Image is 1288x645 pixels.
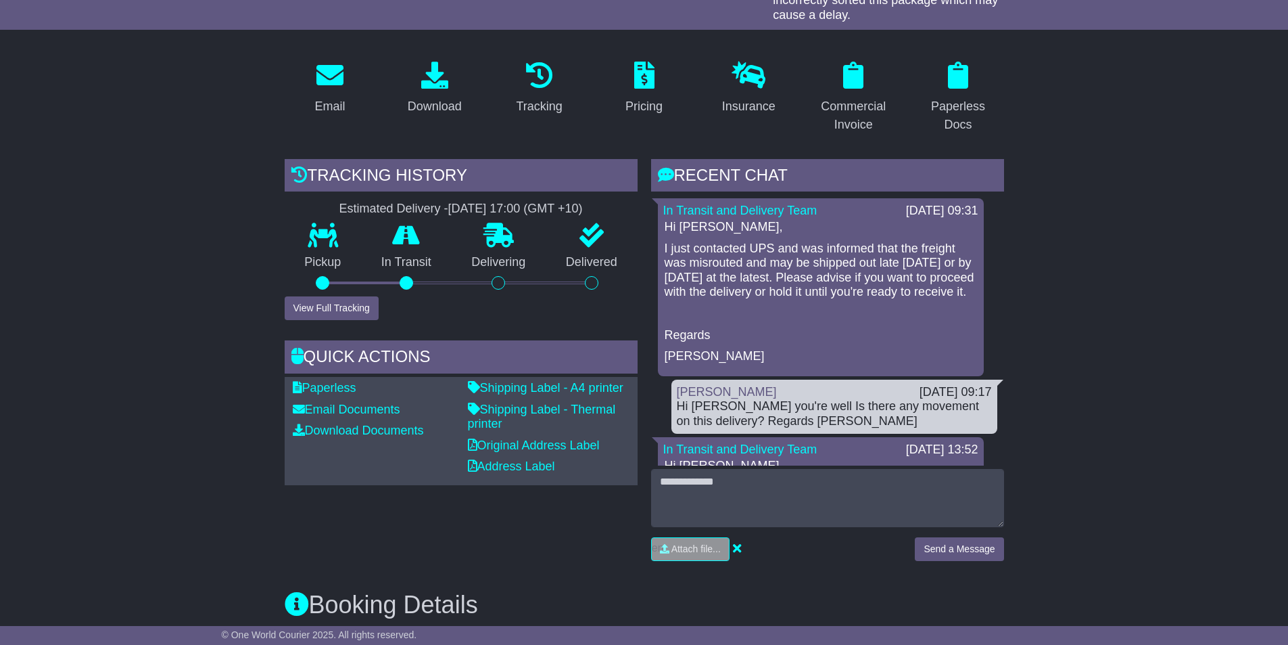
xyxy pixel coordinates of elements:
[468,403,616,431] a: Shipping Label - Thermal printer
[713,57,784,120] a: Insurance
[913,57,1004,139] a: Paperless Docs
[361,255,452,270] p: In Transit
[665,328,977,343] p: Regards
[285,255,362,270] p: Pickup
[665,220,977,235] p: Hi [PERSON_NAME],
[663,204,817,217] a: In Transit and Delivery Team
[285,296,379,320] button: View Full Tracking
[663,443,817,456] a: In Transit and Delivery Team
[665,349,977,364] p: [PERSON_NAME]
[906,204,978,219] div: [DATE] 09:31
[222,629,417,640] span: © One World Courier 2025. All rights reserved.
[651,159,1004,196] div: RECENT CHAT
[516,97,562,116] div: Tracking
[617,57,671,120] a: Pricing
[546,255,638,270] p: Delivered
[306,57,354,120] a: Email
[285,202,638,217] div: Estimated Delivery -
[468,381,623,395] a: Shipping Label - A4 printer
[915,537,1003,561] button: Send a Message
[808,57,899,139] a: Commercial Invoice
[293,424,424,437] a: Download Documents
[285,340,638,377] div: Quick Actions
[677,399,992,428] div: Hi [PERSON_NAME] you're well Is there any movement on this delivery? Regards [PERSON_NAME]
[285,159,638,196] div: Tracking history
[399,57,471,120] a: Download
[722,97,776,116] div: Insurance
[625,97,663,116] div: Pricing
[285,592,1004,619] h3: Booking Details
[507,57,571,120] a: Tracking
[817,97,890,134] div: Commercial Invoice
[906,443,978,458] div: [DATE] 13:52
[677,385,777,399] a: [PERSON_NAME]
[665,459,977,474] p: Hi [PERSON_NAME]
[448,202,583,217] div: [DATE] 17:00 (GMT +10)
[293,381,356,395] a: Paperless
[408,97,462,116] div: Download
[468,460,555,473] a: Address Label
[314,97,345,116] div: Email
[452,255,546,270] p: Delivering
[922,97,995,134] div: Paperless Docs
[468,439,600,452] a: Original Address Label
[293,403,400,416] a: Email Documents
[920,385,992,400] div: [DATE] 09:17
[665,242,977,300] p: I just contacted UPS and was informed that the freight was misrouted and may be shipped out late ...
